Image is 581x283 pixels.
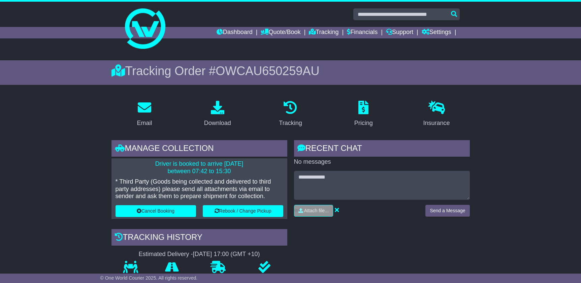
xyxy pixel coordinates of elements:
a: Quote/Book [261,27,300,38]
a: Settings [422,27,451,38]
div: Manage collection [111,140,287,158]
a: Tracking [309,27,338,38]
a: Financials [347,27,378,38]
p: Driver is booked to arrive [DATE] between 07:42 to 15:30 [116,160,283,175]
span: © One World Courier 2025. All rights reserved. [100,275,198,281]
p: No messages [294,158,470,166]
div: Estimated Delivery - [111,251,287,258]
a: Pricing [350,98,377,130]
a: Download [200,98,235,130]
button: Send a Message [425,205,470,217]
div: RECENT CHAT [294,140,470,158]
button: Cancel Booking [116,205,196,217]
a: Email [132,98,156,130]
div: [DATE] 17:00 (GMT +10) [193,251,260,258]
div: Tracking history [111,229,287,247]
a: Support [386,27,413,38]
span: OWCAU650259AU [216,64,319,78]
div: Insurance [423,119,450,128]
p: * Third Party (Goods being collected and delivered to third party addresses) please send all atta... [116,178,283,200]
div: Download [204,119,231,128]
div: Pricing [354,119,373,128]
div: Tracking Order # [111,64,470,78]
div: Tracking [279,119,302,128]
div: Email [137,119,152,128]
button: Rebook / Change Pickup [203,205,283,217]
a: Dashboard [217,27,253,38]
a: Insurance [419,98,454,130]
a: Tracking [275,98,306,130]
